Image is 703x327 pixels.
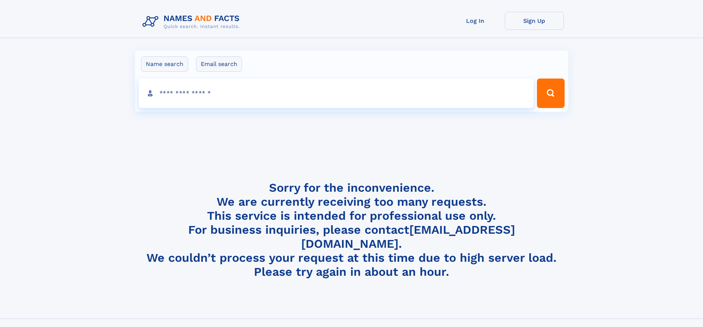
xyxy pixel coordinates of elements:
[141,56,188,72] label: Name search
[301,223,515,251] a: [EMAIL_ADDRESS][DOMAIN_NAME]
[537,79,564,108] button: Search Button
[196,56,242,72] label: Email search
[139,79,534,108] input: search input
[505,12,564,30] a: Sign Up
[446,12,505,30] a: Log In
[139,12,246,32] img: Logo Names and Facts
[139,181,564,279] h4: Sorry for the inconvenience. We are currently receiving too many requests. This service is intend...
